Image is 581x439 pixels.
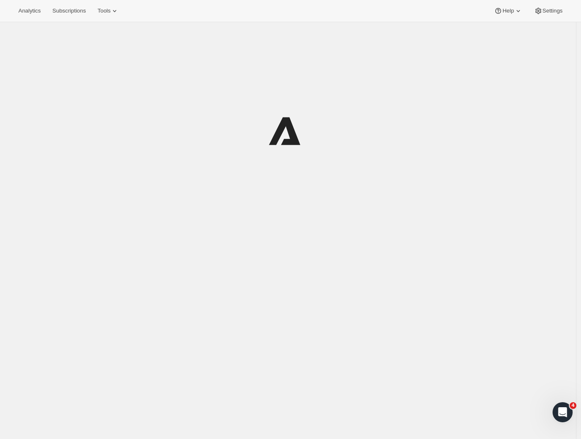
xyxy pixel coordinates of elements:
button: Analytics [13,5,46,17]
button: Subscriptions [47,5,91,17]
span: 4 [570,402,576,409]
button: Settings [529,5,568,17]
span: Settings [543,8,563,14]
span: Help [502,8,514,14]
span: Tools [97,8,110,14]
button: Help [489,5,527,17]
span: Subscriptions [52,8,86,14]
button: Tools [92,5,124,17]
span: Analytics [18,8,41,14]
iframe: Intercom live chat [553,402,573,422]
